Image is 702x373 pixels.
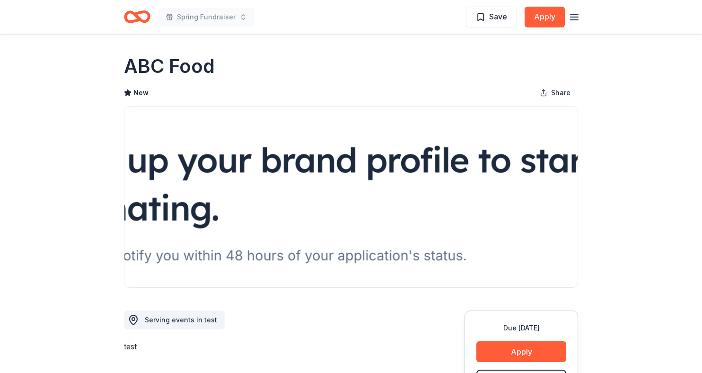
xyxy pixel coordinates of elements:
div: Due [DATE] [476,322,566,334]
span: New [133,87,149,98]
div: test [124,341,419,352]
button: Save [466,7,517,27]
span: Save [489,10,507,23]
button: Spring Fundraiser [158,8,254,27]
span: Share [551,87,570,98]
h1: ABC Food [124,53,215,80]
button: Apply [525,7,565,27]
img: Image for ABC Food [124,107,578,287]
a: Home [124,6,150,28]
button: Apply [476,341,566,362]
span: Serving events in test [145,316,217,324]
span: Spring Fundraiser [177,11,236,23]
button: Share [532,83,578,102]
